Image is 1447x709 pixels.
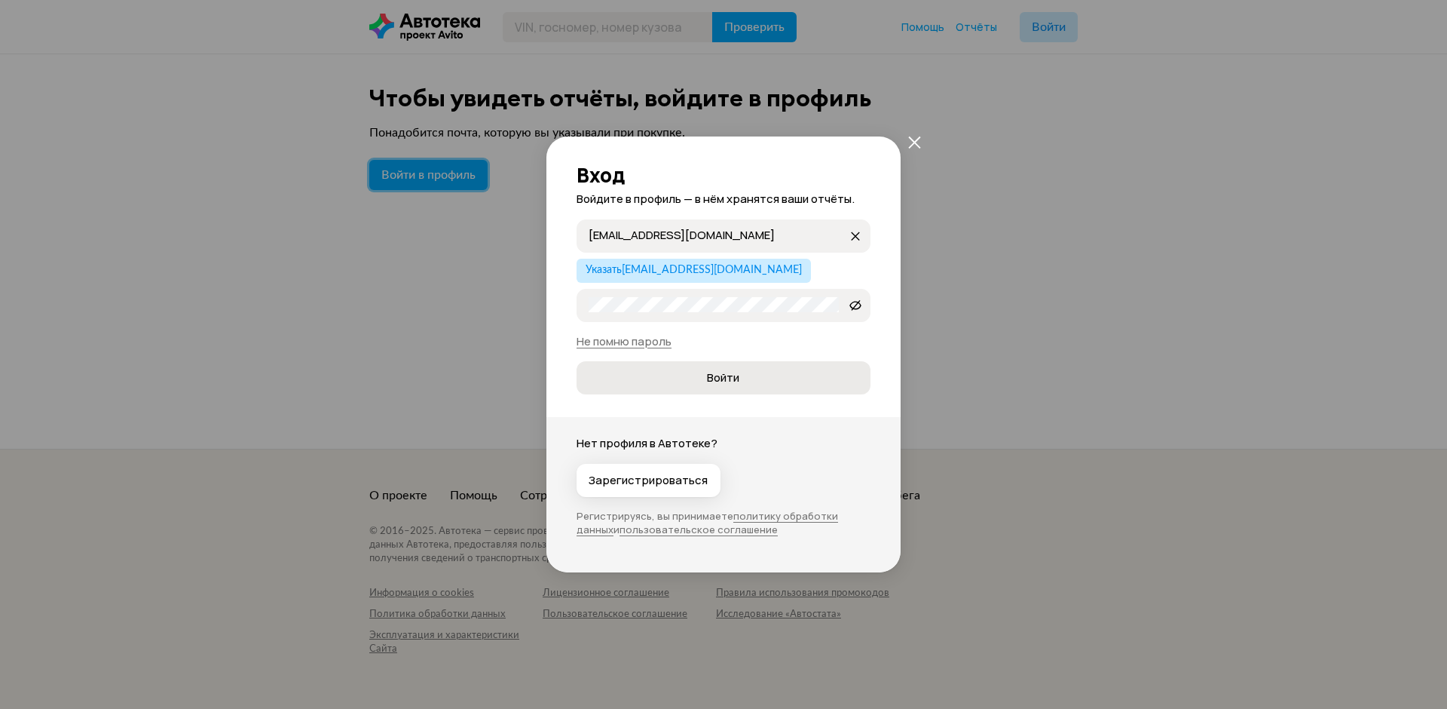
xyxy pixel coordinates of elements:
a: Не помню пароль [577,333,671,349]
p: Нет профиля в Автотеке? [577,435,870,452]
a: пользовательское соглашение [619,523,778,536]
button: Указать[EMAIL_ADDRESS][DOMAIN_NAME] [577,259,811,283]
input: закрыть [589,228,848,243]
span: Зарегистрироваться [589,473,708,488]
button: Войти [577,361,870,394]
span: Указать [EMAIL_ADDRESS][DOMAIN_NAME] [586,265,802,275]
h2: Вход [577,164,870,186]
span: Войти [707,370,739,385]
p: Регистрируясь, вы принимаете и [577,509,870,536]
a: политику обработки данных [577,509,838,536]
button: закрыть [901,129,928,156]
button: Зарегистрироваться [577,464,720,497]
p: Войдите в профиль — в нём хранятся ваши отчёты. [577,191,870,207]
button: закрыть [843,224,867,248]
